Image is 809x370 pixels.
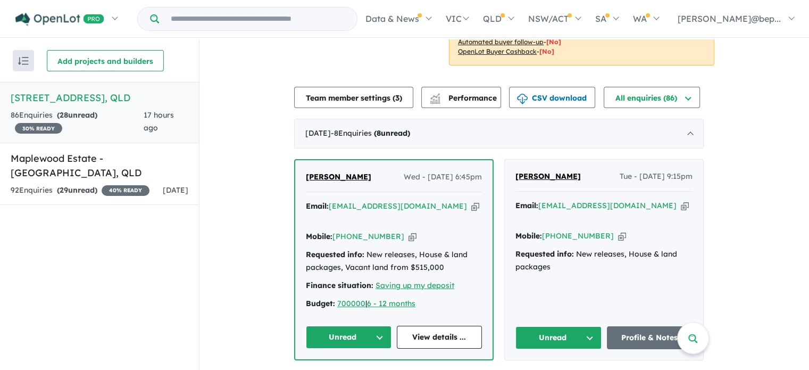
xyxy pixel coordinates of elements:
[306,281,373,290] strong: Finance situation:
[607,326,693,349] a: Profile & Notes
[404,171,482,184] span: Wed - [DATE] 6:45pm
[395,93,399,103] span: 3
[604,87,700,108] button: All enquiries (86)
[144,110,174,133] span: 17 hours ago
[515,201,538,210] strong: Email:
[306,326,391,349] button: Unread
[515,248,693,274] div: New releases, House & land packages
[374,128,410,138] strong: ( unread)
[306,171,371,184] a: [PERSON_NAME]
[539,47,554,55] span: [No]
[515,231,542,241] strong: Mobile:
[57,110,97,120] strong: ( unread)
[306,298,482,310] div: |
[294,87,413,108] button: Team member settings (3)
[294,119,704,149] div: [DATE]
[11,109,144,135] div: 86 Enquir ies
[431,93,497,103] span: Performance
[421,87,501,108] button: Performance
[458,38,544,46] u: Automated buyer follow-up
[306,250,364,259] strong: Requested info:
[681,200,689,211] button: Copy
[331,128,410,138] span: - 8 Enquir ies
[458,47,537,55] u: OpenLot Buyer Cashback
[306,249,482,274] div: New releases, House & land packages, Vacant land from $515,000
[620,170,693,183] span: Tue - [DATE] 9:15pm
[515,170,581,183] a: [PERSON_NAME]
[542,231,614,241] a: [PHONE_NUMBER]
[47,50,164,71] button: Add projects and builders
[515,171,581,181] span: [PERSON_NAME]
[15,13,104,26] img: Openlot PRO Logo White
[509,87,595,108] button: CSV download
[11,184,149,197] div: 92 Enquir ies
[471,201,479,212] button: Copy
[329,201,467,211] a: [EMAIL_ADDRESS][DOMAIN_NAME]
[306,299,335,308] strong: Budget:
[60,110,68,120] span: 28
[306,201,329,211] strong: Email:
[337,299,365,308] a: 700000
[397,326,482,349] a: View details ...
[678,13,781,24] span: [PERSON_NAME]@bep...
[376,281,454,290] a: Saving up my deposit
[306,172,371,182] span: [PERSON_NAME]
[332,232,404,241] a: [PHONE_NUMBER]
[515,326,602,349] button: Unread
[306,232,332,241] strong: Mobile:
[161,7,355,30] input: Try estate name, suburb, builder or developer
[163,185,188,195] span: [DATE]
[538,201,677,210] a: [EMAIL_ADDRESS][DOMAIN_NAME]
[57,185,97,195] strong: ( unread)
[408,231,416,242] button: Copy
[430,93,440,99] img: line-chart.svg
[430,97,440,104] img: bar-chart.svg
[377,128,381,138] span: 8
[546,38,561,46] span: [No]
[18,57,29,65] img: sort.svg
[367,299,415,308] a: 6 - 12 months
[60,185,68,195] span: 29
[11,151,188,180] h5: Maplewood Estate - [GEOGRAPHIC_DATA] , QLD
[11,91,188,105] h5: [STREET_ADDRESS] , QLD
[515,249,574,259] strong: Requested info:
[102,185,149,196] span: 40 % READY
[517,94,528,104] img: download icon
[618,231,626,242] button: Copy
[15,123,62,134] span: 30 % READY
